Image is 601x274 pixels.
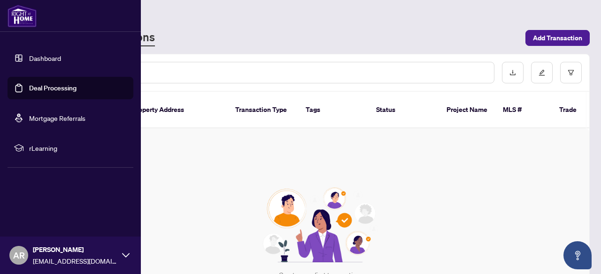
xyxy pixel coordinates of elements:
span: rLearning [29,143,127,153]
button: download [502,62,524,83]
th: Project Name [439,92,495,128]
th: Transaction Type [228,92,298,128]
button: filter [560,62,582,83]
span: [PERSON_NAME] [33,244,117,255]
button: Add Transaction [525,30,590,46]
img: Null State Icon [259,187,380,262]
span: Add Transaction [533,30,582,45]
th: Tags [298,92,369,128]
span: filter [568,69,574,76]
a: Dashboard [29,54,61,62]
span: download [509,69,516,76]
button: Open asap [563,241,592,269]
button: edit [531,62,553,83]
span: [EMAIL_ADDRESS][DOMAIN_NAME] [33,256,117,266]
span: edit [539,69,545,76]
span: AR [13,249,25,262]
th: MLS # [495,92,552,128]
img: logo [8,5,37,27]
th: Status [369,92,439,128]
a: Mortgage Referrals [29,114,85,122]
th: Property Address [124,92,228,128]
a: Deal Processing [29,84,77,92]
